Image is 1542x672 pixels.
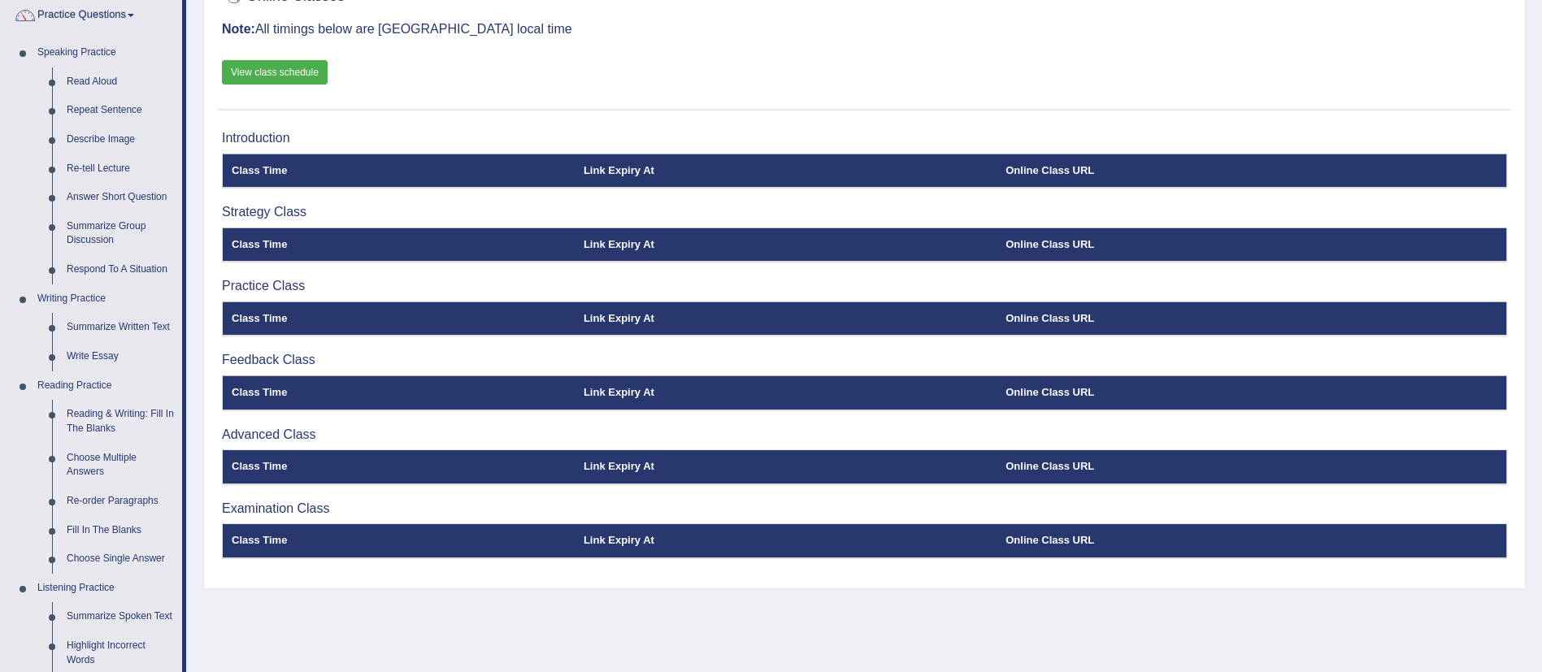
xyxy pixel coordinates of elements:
[59,183,182,212] a: Answer Short Question
[997,375,1506,410] th: Online Class URL
[997,154,1506,188] th: Online Class URL
[30,38,182,67] a: Speaking Practice
[59,96,182,125] a: Repeat Sentence
[59,516,182,545] a: Fill In The Blanks
[575,228,997,262] th: Link Expiry At
[222,205,1507,219] h3: Strategy Class
[575,154,997,188] th: Link Expiry At
[59,125,182,154] a: Describe Image
[30,371,182,401] a: Reading Practice
[222,131,1507,145] h3: Introduction
[997,301,1506,336] th: Online Class URL
[997,524,1506,558] th: Online Class URL
[222,353,1507,367] h3: Feedback Class
[59,444,182,487] a: Choose Multiple Answers
[222,22,1507,37] h3: All timings below are [GEOGRAPHIC_DATA] local time
[222,60,328,85] a: View class schedule
[59,544,182,574] a: Choose Single Answer
[59,400,182,443] a: Reading & Writing: Fill In The Blanks
[59,342,182,371] a: Write Essay
[997,228,1506,262] th: Online Class URL
[575,450,997,484] th: Link Expiry At
[222,22,255,36] b: Note:
[223,228,575,262] th: Class Time
[575,301,997,336] th: Link Expiry At
[59,313,182,342] a: Summarize Written Text
[223,524,575,558] th: Class Time
[59,154,182,184] a: Re-tell Lecture
[59,212,182,255] a: Summarize Group Discussion
[30,574,182,603] a: Listening Practice
[59,487,182,516] a: Re-order Paragraphs
[575,524,997,558] th: Link Expiry At
[223,450,575,484] th: Class Time
[59,67,182,97] a: Read Aloud
[223,301,575,336] th: Class Time
[575,375,997,410] th: Link Expiry At
[223,375,575,410] th: Class Time
[223,154,575,188] th: Class Time
[59,255,182,284] a: Respond To A Situation
[222,501,1507,516] h3: Examination Class
[30,284,182,314] a: Writing Practice
[997,450,1506,484] th: Online Class URL
[59,602,182,631] a: Summarize Spoken Text
[222,427,1507,442] h3: Advanced Class
[222,279,1507,293] h3: Practice Class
